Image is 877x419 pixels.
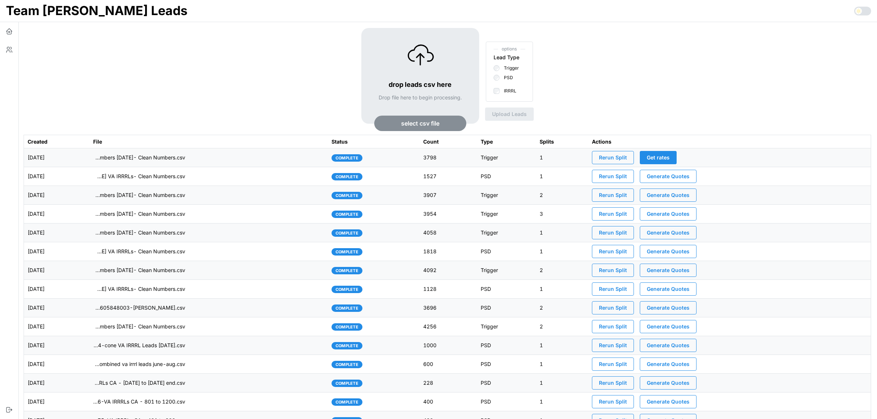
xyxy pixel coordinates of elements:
[536,336,588,355] td: 1
[477,148,536,167] td: Trigger
[24,355,90,374] td: [DATE]
[90,135,328,148] th: File
[336,155,358,161] span: complete
[592,358,634,371] button: Rerun Split
[93,173,185,180] p: imports/[PERSON_NAME]/1758131621168-[PERSON_NAME] VA IRRRLs- Clean Numbers.csv
[592,320,634,333] button: Rerun Split
[536,148,588,167] td: 1
[477,280,536,299] td: PSD
[477,374,536,392] td: PSD
[536,374,588,392] td: 1
[499,75,513,81] label: PSD
[477,299,536,317] td: PSD
[420,223,477,242] td: 4058
[536,317,588,336] td: 2
[536,299,588,317] td: 2
[420,336,477,355] td: 1000
[420,242,477,261] td: 1818
[599,339,627,352] span: Rerun Split
[536,242,588,261] td: 1
[647,358,690,370] span: Generate Quotes
[93,323,185,330] p: imports/[PERSON_NAME]/1757598799438-TU Master List With Numbers [DATE]- Clean Numbers.csv
[374,116,466,131] button: select csv file
[647,208,690,220] span: Generate Quotes
[647,395,690,408] span: Generate Quotes
[477,317,536,336] td: Trigger
[640,170,697,183] button: Generate Quotes
[336,361,358,368] span: complete
[336,249,358,255] span: complete
[599,189,627,201] span: Rerun Split
[592,264,634,277] button: Rerun Split
[536,392,588,411] td: 1
[420,355,477,374] td: 600
[93,342,185,349] p: imports/[PERSON_NAME]/1757558229284-cone VA IRRRL Leads [DATE].csv
[477,336,536,355] td: PSD
[592,207,634,221] button: Rerun Split
[647,189,690,201] span: Generate Quotes
[93,210,185,218] p: imports/[PERSON_NAME]/1758033115597-TU Master List With Numbers [DATE]- Clean Numbers.csv
[336,305,358,311] span: complete
[640,226,697,239] button: Generate Quotes
[499,88,516,94] label: IRRRL
[588,135,871,148] th: Actions
[24,280,90,299] td: [DATE]
[336,399,358,405] span: complete
[420,205,477,223] td: 3954
[640,245,697,258] button: Generate Quotes
[477,355,536,374] td: PSD
[477,205,536,223] td: Trigger
[93,285,185,293] p: imports/[PERSON_NAME]/1757611523957-[PERSON_NAME] VA IRRRLs- Clean Numbers.csv
[336,342,358,349] span: complete
[640,264,697,277] button: Generate Quotes
[336,324,358,330] span: complete
[485,108,534,121] button: Upload Leads
[420,299,477,317] td: 3696
[640,151,677,164] button: Get rates
[640,358,697,371] button: Generate Quotes
[336,267,358,274] span: complete
[647,302,690,314] span: Generate Quotes
[93,229,185,236] p: imports/[PERSON_NAME]/1757949082117-TU Master List With Numbers [DATE]- Clean Numbers.csv
[640,320,697,333] button: Generate Quotes
[647,151,670,164] span: Get rates
[647,226,690,239] span: Generate Quotes
[477,242,536,261] td: PSD
[599,208,627,220] span: Rerun Split
[420,374,477,392] td: 228
[24,186,90,205] td: [DATE]
[599,170,627,183] span: Rerun Split
[640,282,697,296] button: Generate Quotes
[592,245,634,258] button: Rerun Split
[24,167,90,186] td: [DATE]
[640,376,697,390] button: Generate Quotes
[336,286,358,293] span: complete
[536,186,588,205] td: 2
[492,108,527,120] span: Upload Leads
[599,264,627,277] span: Rerun Split
[420,186,477,205] td: 3907
[599,283,627,295] span: Rerun Split
[599,226,627,239] span: Rerun Split
[93,304,185,311] p: imports/[PERSON_NAME]/1757605848003-[PERSON_NAME].csv
[536,167,588,186] td: 1
[420,167,477,186] td: 1527
[592,282,634,296] button: Rerun Split
[647,339,690,352] span: Generate Quotes
[647,377,690,389] span: Generate Quotes
[420,261,477,280] td: 4092
[592,151,634,164] button: Rerun Split
[647,170,690,183] span: Generate Quotes
[93,398,185,405] p: imports/[PERSON_NAME]/1757528232266-VA IRRRLs CA - 801 to 1200.csv
[640,207,697,221] button: Generate Quotes
[24,299,90,317] td: [DATE]
[477,135,536,148] th: Type
[24,148,90,167] td: [DATE]
[640,395,697,408] button: Generate Quotes
[24,336,90,355] td: [DATE]
[24,392,90,411] td: [DATE]
[336,230,358,236] span: complete
[592,301,634,314] button: Rerun Split
[640,339,697,352] button: Generate Quotes
[536,280,588,299] td: 1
